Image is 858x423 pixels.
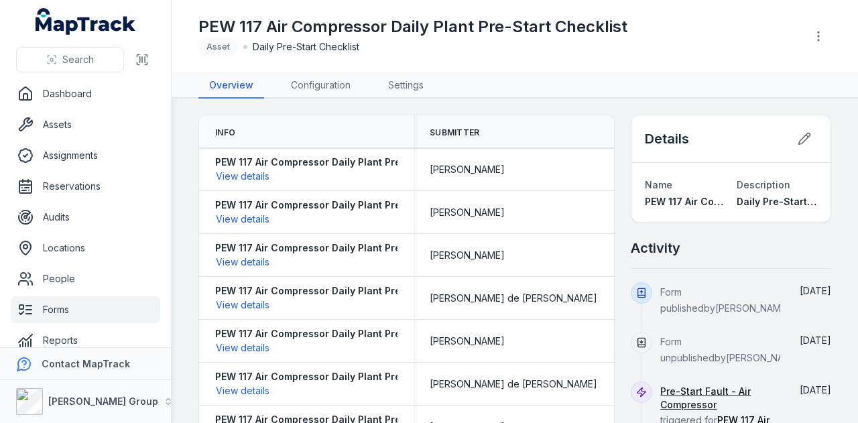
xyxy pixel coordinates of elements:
[11,296,160,323] a: Forms
[215,383,270,398] button: View details
[215,212,270,227] button: View details
[645,129,689,148] h2: Details
[430,206,505,219] span: [PERSON_NAME]
[737,196,855,207] span: Daily Pre-Start Checklist
[215,298,270,312] button: View details
[11,111,160,138] a: Assets
[800,285,831,296] span: [DATE]
[198,16,627,38] h1: PEW 117 Air Compressor Daily Plant Pre-Start Checklist
[16,47,124,72] button: Search
[48,396,158,407] strong: [PERSON_NAME] Group
[645,179,672,190] span: Name
[42,358,130,369] strong: Contact MapTrack
[11,235,160,261] a: Locations
[215,341,270,355] button: View details
[800,384,831,396] span: [DATE]
[62,53,94,66] span: Search
[215,255,270,269] button: View details
[800,285,831,296] time: 21/08/2025, 10:52:18 am
[631,239,680,257] h2: Activity
[800,384,831,396] time: 19/08/2025, 7:58:09 am
[11,327,160,354] a: Reports
[215,327,477,341] strong: PEW 117 Air Compressor Daily Plant Pre-Start Checklist
[11,173,160,200] a: Reservations
[215,241,477,255] strong: PEW 117 Air Compressor Daily Plant Pre-Start Checklist
[11,142,160,169] a: Assignments
[660,385,780,412] a: Pre-Start Fault - Air Compressor
[215,284,477,298] strong: PEW 117 Air Compressor Daily Plant Pre-Start Checklist
[800,335,831,346] span: [DATE]
[253,40,359,54] span: Daily Pre-Start Checklist
[215,169,270,184] button: View details
[11,265,160,292] a: People
[660,286,790,314] span: Form published by [PERSON_NAME]
[430,377,597,391] span: [PERSON_NAME] de [PERSON_NAME]
[800,335,831,346] time: 21/08/2025, 10:51:42 am
[198,38,238,56] div: Asset
[215,156,477,169] strong: PEW 117 Air Compressor Daily Plant Pre-Start Checklist
[198,73,264,99] a: Overview
[430,163,505,176] span: [PERSON_NAME]
[280,73,361,99] a: Configuration
[11,204,160,231] a: Audits
[11,80,160,107] a: Dashboard
[430,292,597,305] span: [PERSON_NAME] de [PERSON_NAME]
[430,127,480,138] span: Submitter
[430,249,505,262] span: [PERSON_NAME]
[36,8,136,35] a: MapTrack
[660,336,801,363] span: Form unpublished by [PERSON_NAME]
[215,198,477,212] strong: PEW 117 Air Compressor Daily Plant Pre-Start Checklist
[215,127,235,138] span: Info
[377,73,434,99] a: Settings
[737,179,790,190] span: Description
[430,335,505,348] span: [PERSON_NAME]
[215,370,477,383] strong: PEW 117 Air Compressor Daily Plant Pre-Start Checklist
